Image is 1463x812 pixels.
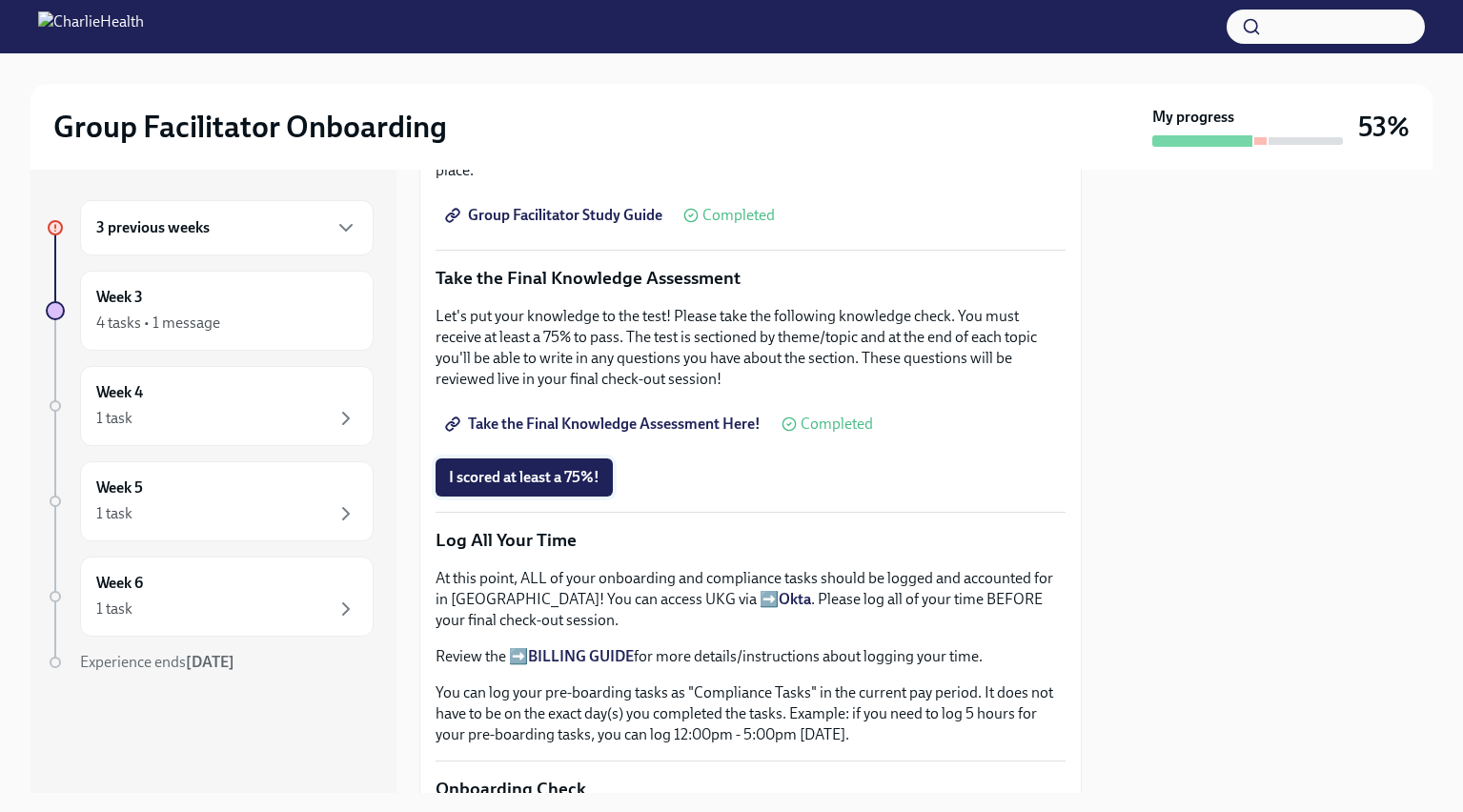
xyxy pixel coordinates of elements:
[449,468,599,487] span: I scored at least a 75%!
[96,287,143,308] h6: Week 3
[449,206,662,225] span: Group Facilitator Study Guide
[436,458,613,497] button: I scored at least a 75%!
[436,682,1066,745] p: You can log your pre-boarding tasks as "Compliance Tasks" in the current pay period. It does not ...
[436,405,774,443] a: Take the Final Knowledge Assessment Here!
[528,647,634,665] a: BILLING GUIDE
[96,313,220,334] div: 4 tasks • 1 message
[702,208,775,223] span: Completed
[46,366,374,446] a: Week 41 task
[186,653,234,671] strong: [DATE]
[96,217,210,238] h6: 3 previous weeks
[96,477,143,498] h6: Week 5
[449,415,761,434] span: Take the Final Knowledge Assessment Here!
[96,408,132,429] div: 1 task
[96,503,132,524] div: 1 task
[436,568,1066,631] p: At this point, ALL of your onboarding and compliance tasks should be logged and accounted for in ...
[96,382,143,403] h6: Week 4
[53,108,447,146] h2: Group Facilitator Onboarding
[96,573,143,594] h6: Week 6
[436,528,1066,553] p: Log All Your Time
[96,599,132,619] div: 1 task
[38,11,144,42] img: CharlieHealth
[46,271,374,351] a: Week 34 tasks • 1 message
[436,266,1066,291] p: Take the Final Knowledge Assessment
[436,777,1066,802] p: Onboarding Check
[1152,107,1234,128] strong: My progress
[80,200,374,255] div: 3 previous weeks
[80,653,234,671] span: Experience ends
[436,646,1066,667] p: Review the ➡️ for more details/instructions about logging your time.
[801,416,873,432] span: Completed
[436,306,1066,390] p: Let's put your knowledge to the test! Please take the following knowledge check. You must receive...
[436,196,676,234] a: Group Facilitator Study Guide
[1358,110,1410,144] h3: 53%
[46,557,374,637] a: Week 61 task
[779,590,811,608] a: Okta
[46,461,374,541] a: Week 51 task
